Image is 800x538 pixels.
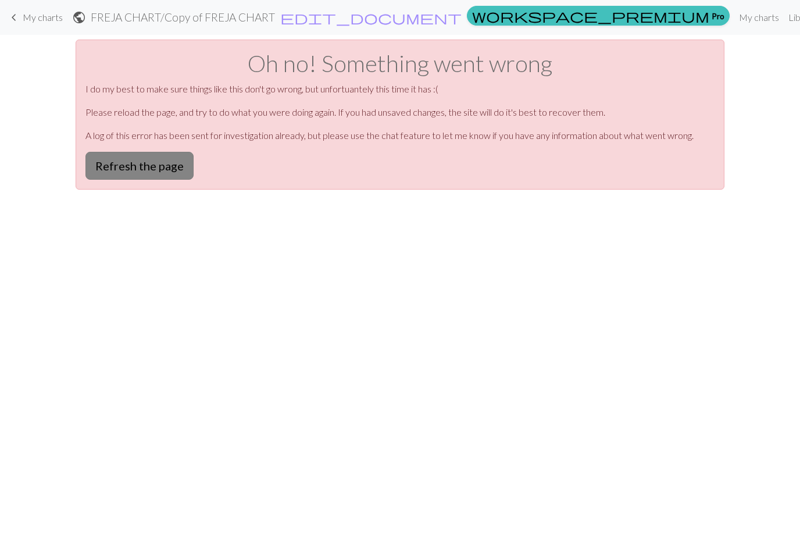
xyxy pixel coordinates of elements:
[23,12,63,23] span: My charts
[91,10,275,24] h2: FREJA CHART / Copy of FREJA CHART
[472,8,709,24] span: workspace_premium
[7,8,63,27] a: My charts
[734,6,784,29] a: My charts
[85,105,715,119] p: Please reload the page, and try to do what you were doing again. If you had unsaved changes, the ...
[85,152,194,180] button: Refresh the page
[7,9,21,26] span: keyboard_arrow_left
[280,9,462,26] span: edit_document
[467,6,730,26] a: Pro
[85,82,715,96] p: I do my best to make sure things like this don't go wrong, but unfortuantely this time it has :(
[72,9,86,26] span: public
[85,49,715,77] h1: Oh no! Something went wrong
[85,129,715,142] p: A log of this error has been sent for investigation already, but please use the chat feature to l...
